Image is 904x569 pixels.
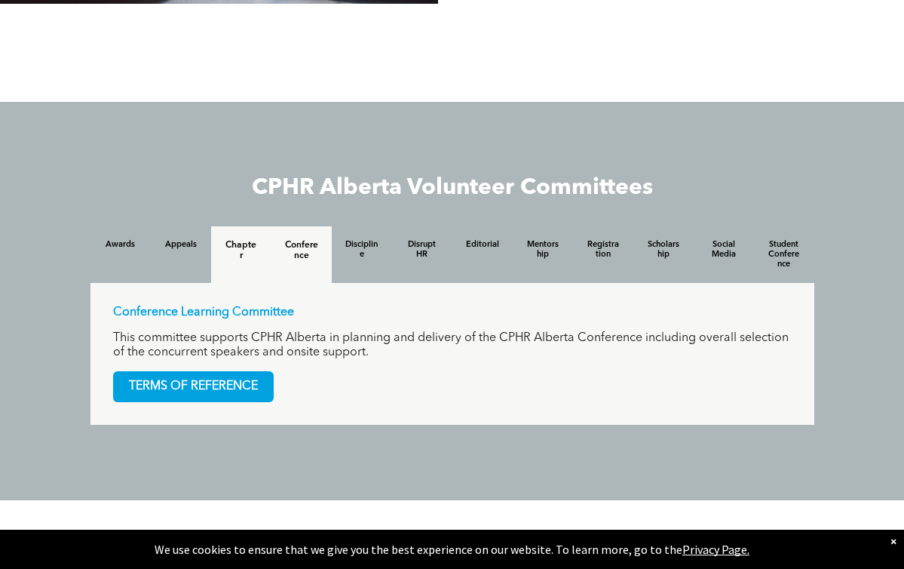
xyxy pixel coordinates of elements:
[225,240,258,261] h4: Chapter
[707,240,740,260] h4: Social Media
[104,240,137,250] h4: Awards
[113,331,792,360] p: This committee supports CPHR Alberta in planning and delivery of the CPHR Alberta Conference incl...
[114,372,273,401] span: TERMS OF REFERENCE
[113,371,274,402] a: TERMS OF REFERENCE
[113,306,792,320] p: Conference Learning Committee
[285,240,318,261] h4: Conference
[768,240,801,269] h4: Student Conference
[252,177,653,199] span: CPHR Alberta Volunteer Committees
[890,534,896,549] div: Dismiss notification
[587,240,620,260] h4: Registration
[345,240,378,260] h4: Discipline
[406,240,439,260] h4: DisruptHR
[682,542,749,557] a: Privacy Page.
[647,240,680,260] h4: Scholarship
[466,240,499,250] h4: Editorial
[164,240,198,250] h4: Appeals
[526,240,559,260] h4: Mentorship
